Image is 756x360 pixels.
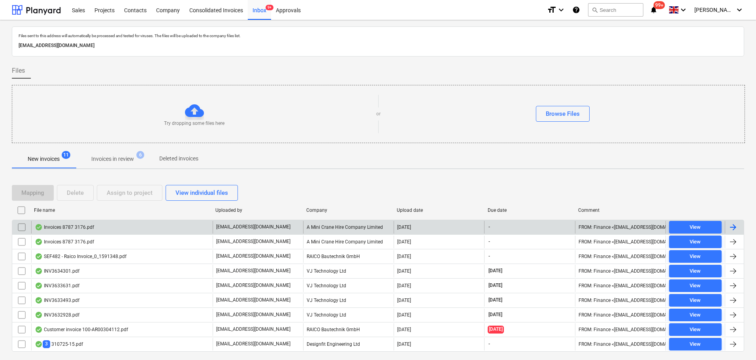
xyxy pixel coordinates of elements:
span: [DATE] [488,326,504,333]
div: OCR finished [35,341,43,347]
span: - [488,253,491,260]
p: Invoices in review [91,155,134,163]
p: Files sent to this address will automatically be processed and tested for viruses. The files will... [19,33,737,38]
div: VJ Technology Ltd [303,294,394,307]
div: [DATE] [397,268,411,274]
div: [DATE] [397,283,411,288]
div: View individual files [175,188,228,198]
button: View [669,265,722,277]
div: OCR finished [35,253,43,260]
div: Due date [488,207,572,213]
div: OCR finished [35,239,43,245]
p: [EMAIL_ADDRESS][DOMAIN_NAME] [216,297,290,303]
p: New invoices [28,155,60,163]
button: View [669,309,722,321]
i: notifications [650,5,658,15]
button: View [669,250,722,263]
span: [PERSON_NAME] [694,7,734,13]
div: Company [306,207,391,213]
div: Browse Files [546,109,580,119]
div: View [690,340,701,349]
span: 3 [43,340,50,348]
button: View [669,221,722,234]
span: 9+ [266,5,273,10]
i: keyboard_arrow_down [679,5,688,15]
p: Try dropping some files here [164,120,224,127]
div: VJ Technology Ltd [303,265,394,277]
div: View [690,311,701,320]
div: View [690,325,701,334]
div: [DATE] [397,224,411,230]
div: OCR finished [35,283,43,289]
div: View [690,267,701,276]
span: - [488,238,491,245]
p: [EMAIL_ADDRESS][DOMAIN_NAME] [216,253,290,260]
div: View [690,296,701,305]
div: File name [34,207,209,213]
div: [DATE] [397,239,411,245]
div: [DATE] [397,341,411,347]
div: [DATE] [397,298,411,303]
div: OCR finished [35,268,43,274]
div: INV3633493.pdf [35,297,79,303]
div: [DATE] [397,327,411,332]
div: Invoices 8787 3176.pdf [35,239,94,245]
p: [EMAIL_ADDRESS][DOMAIN_NAME] [216,224,290,230]
button: Search [588,3,643,17]
span: search [592,7,598,13]
i: format_size [547,5,556,15]
div: VJ Technology Ltd [303,279,394,292]
p: [EMAIL_ADDRESS][DOMAIN_NAME] [216,268,290,274]
p: [EMAIL_ADDRESS][DOMAIN_NAME] [216,341,290,347]
div: INV3634301.pdf [35,268,79,274]
span: [DATE] [488,282,503,289]
p: [EMAIL_ADDRESS][DOMAIN_NAME] [216,282,290,289]
p: [EMAIL_ADDRESS][DOMAIN_NAME] [216,238,290,245]
div: View [690,281,701,290]
button: View [669,323,722,336]
span: [DATE] [488,268,503,274]
div: INV3633631.pdf [35,283,79,289]
p: [EMAIL_ADDRESS][DOMAIN_NAME] [216,311,290,318]
span: [DATE] [488,311,503,318]
div: A Mini Crane Hire Company Limited [303,236,394,248]
div: Customer invoice 100-AR00304112.pdf [35,326,128,333]
span: - [488,224,491,230]
i: keyboard_arrow_down [735,5,744,15]
span: Files [12,66,25,75]
button: View [669,236,722,248]
p: [EMAIL_ADDRESS][DOMAIN_NAME] [19,41,737,50]
div: Designfit Engineering Ltd [303,338,394,351]
span: 99+ [654,1,665,9]
button: View [669,279,722,292]
div: Try dropping some files hereorBrowse Files [12,85,745,143]
div: 310725-15.pdf [35,340,83,348]
div: Comment [578,207,663,213]
div: Upload date [397,207,481,213]
div: View [690,237,701,247]
div: INV3632928.pdf [35,312,79,318]
i: Knowledge base [572,5,580,15]
span: 11 [62,151,70,159]
div: RAICO Bautechnik GmbH [303,323,394,336]
p: Deleted invoices [159,155,198,163]
button: View individual files [166,185,238,201]
div: [DATE] [397,312,411,318]
p: [EMAIL_ADDRESS][DOMAIN_NAME] [216,326,290,333]
div: A Mini Crane Hire Company Limited [303,221,394,234]
p: or [376,111,381,117]
div: Invoices 8787 3176.pdf [35,224,94,230]
button: View [669,338,722,351]
div: Uploaded by [215,207,300,213]
div: SEF482 - Raico Invoice_0_1591348.pdf [35,253,126,260]
div: [DATE] [397,254,411,259]
div: View [690,223,701,232]
button: View [669,294,722,307]
span: - [488,341,491,347]
button: Browse Files [536,106,590,122]
span: [DATE] [488,297,503,303]
div: View [690,252,701,261]
div: OCR finished [35,312,43,318]
i: keyboard_arrow_down [556,5,566,15]
div: RAICO Bautechnik GmbH [303,250,394,263]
